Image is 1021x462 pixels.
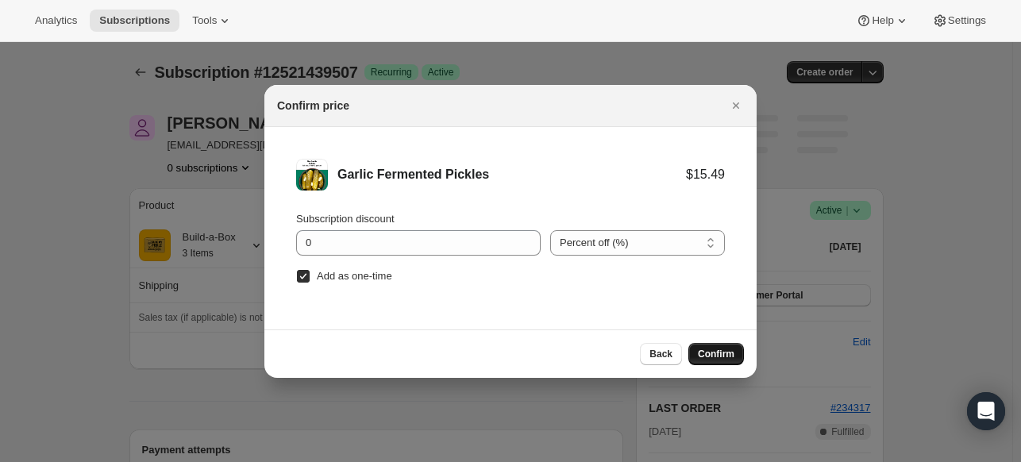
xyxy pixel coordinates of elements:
button: Back [640,343,682,365]
button: Analytics [25,10,87,32]
button: Help [846,10,919,32]
span: Settings [948,14,986,27]
span: Subscriptions [99,14,170,27]
div: $15.49 [686,167,725,183]
button: Tools [183,10,242,32]
span: Back [649,348,672,360]
span: Analytics [35,14,77,27]
span: Subscription discount [296,213,395,225]
button: Confirm [688,343,744,365]
div: Open Intercom Messenger [967,392,1005,430]
span: Confirm [698,348,734,360]
button: Close [725,94,747,117]
img: Garlic Fermented Pickles [296,159,328,191]
h2: Confirm price [277,98,349,114]
span: Add as one-time [317,270,392,282]
span: Tools [192,14,217,27]
button: Subscriptions [90,10,179,32]
span: Help [872,14,893,27]
div: Garlic Fermented Pickles [337,167,686,183]
button: Settings [923,10,996,32]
